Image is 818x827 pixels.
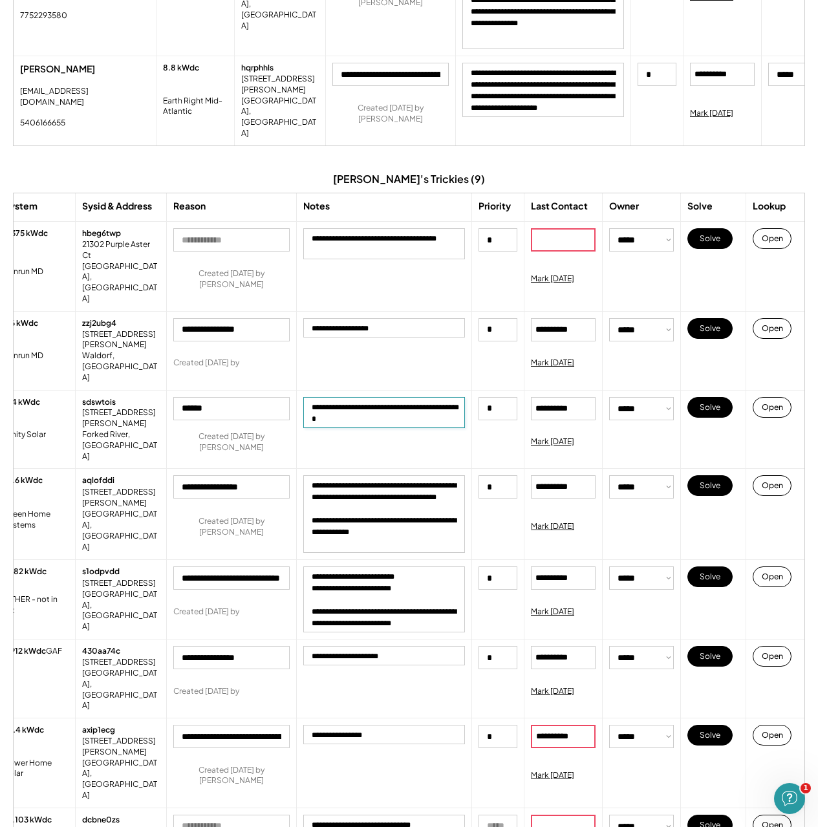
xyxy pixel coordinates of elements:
[241,96,319,139] div: [GEOGRAPHIC_DATA], [GEOGRAPHIC_DATA]
[82,646,120,657] div: 430aa74c
[82,725,115,736] div: axip1ecg
[4,350,43,361] div: Sunrun MD
[173,358,239,369] div: Created [DATE] by
[82,329,160,351] div: [STREET_ADDRESS][PERSON_NAME]
[82,758,160,801] div: [GEOGRAPHIC_DATA], [GEOGRAPHIC_DATA]
[82,657,156,668] div: [STREET_ADDRESS]
[82,668,160,711] div: [GEOGRAPHIC_DATA], [GEOGRAPHIC_DATA]
[4,815,52,826] div: 27.103 kWdc
[241,63,274,74] div: hqrphhls
[774,783,805,814] iframe: Intercom live chat
[163,63,199,74] div: 8.8 kWdc
[20,63,149,76] div: [PERSON_NAME]
[753,566,791,587] button: Open
[173,765,290,787] div: Created [DATE] by [PERSON_NAME]
[609,200,639,213] div: Owner
[690,108,733,119] div: Mark [DATE]
[173,268,290,290] div: Created [DATE] by [PERSON_NAME]
[82,589,160,632] div: [GEOGRAPHIC_DATA], [GEOGRAPHIC_DATA]
[20,10,67,21] div: 7752293580
[82,350,160,383] div: Waldorf, [GEOGRAPHIC_DATA]
[173,686,239,697] div: Created [DATE] by
[4,646,46,657] div: 7.912 kWdc
[20,86,149,108] div: [EMAIL_ADDRESS][DOMAIN_NAME]
[173,516,290,538] div: Created [DATE] by [PERSON_NAME]
[753,318,791,339] button: Open
[4,266,43,277] div: Sunrun MD
[4,318,38,329] div: 7.6 kWdc
[82,487,160,509] div: [STREET_ADDRESS][PERSON_NAME]
[531,436,574,447] div: Mark [DATE]
[82,407,160,429] div: [STREET_ADDRESS][PERSON_NAME]
[687,725,733,746] button: Solve
[82,736,160,758] div: [STREET_ADDRESS][PERSON_NAME]
[4,228,48,239] div: 3.375 kWdc
[753,646,791,667] button: Open
[82,429,160,462] div: Forked River, [GEOGRAPHIC_DATA]
[4,475,43,486] div: 14.6 kWdc
[82,261,160,305] div: [GEOGRAPHIC_DATA], [GEOGRAPHIC_DATA]
[687,318,733,339] button: Solve
[82,566,120,577] div: s1odpvdd
[753,725,791,746] button: Open
[687,566,733,587] button: Solve
[687,646,733,667] button: Solve
[531,274,574,285] div: Mark [DATE]
[531,686,574,697] div: Mark [DATE]
[303,200,330,213] div: Notes
[173,200,206,213] div: Reason
[82,318,116,329] div: zzj2ubg4
[4,200,38,213] div: System
[801,783,811,793] span: 1
[241,74,319,96] div: [STREET_ADDRESS][PERSON_NAME]
[82,475,114,486] div: aqlofddi
[531,770,574,781] div: Mark [DATE]
[82,815,120,826] div: dcbne0zs
[753,475,791,496] button: Open
[687,397,733,418] button: Solve
[531,358,574,369] div: Mark [DATE]
[4,725,44,736] div: 23.4 kWdc
[82,509,160,552] div: [GEOGRAPHIC_DATA], [GEOGRAPHIC_DATA]
[4,397,40,408] div: 8.4 kWdc
[163,96,228,118] div: Earth Right Mid-Atlantic
[531,521,574,532] div: Mark [DATE]
[531,200,588,213] div: Last Contact
[82,397,116,408] div: sdswtois
[687,475,733,496] button: Solve
[479,200,511,213] div: Priority
[46,646,62,657] div: GAF
[687,200,713,213] div: Solve
[753,200,786,213] div: Lookup
[173,607,239,618] div: Created [DATE] by
[332,103,449,125] div: Created [DATE] by [PERSON_NAME]
[4,594,69,616] div: OTHER - not in list
[333,172,485,186] div: [PERSON_NAME]'s Trickies (9)
[82,578,156,589] div: [STREET_ADDRESS]
[4,758,69,780] div: Power Home Solar
[531,607,574,618] div: Mark [DATE]
[753,397,791,418] button: Open
[4,509,69,531] div: Green Home Systems
[82,228,121,239] div: hbeg6twp
[4,566,47,577] div: 17.82 kWdc
[82,200,152,213] div: Sysid & Address
[82,239,160,261] div: 21302 Purple Aster Ct
[687,228,733,249] button: Solve
[4,429,46,440] div: Trinity Solar
[173,431,290,453] div: Created [DATE] by [PERSON_NAME]
[20,118,65,129] div: 5406166655
[753,228,791,249] button: Open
